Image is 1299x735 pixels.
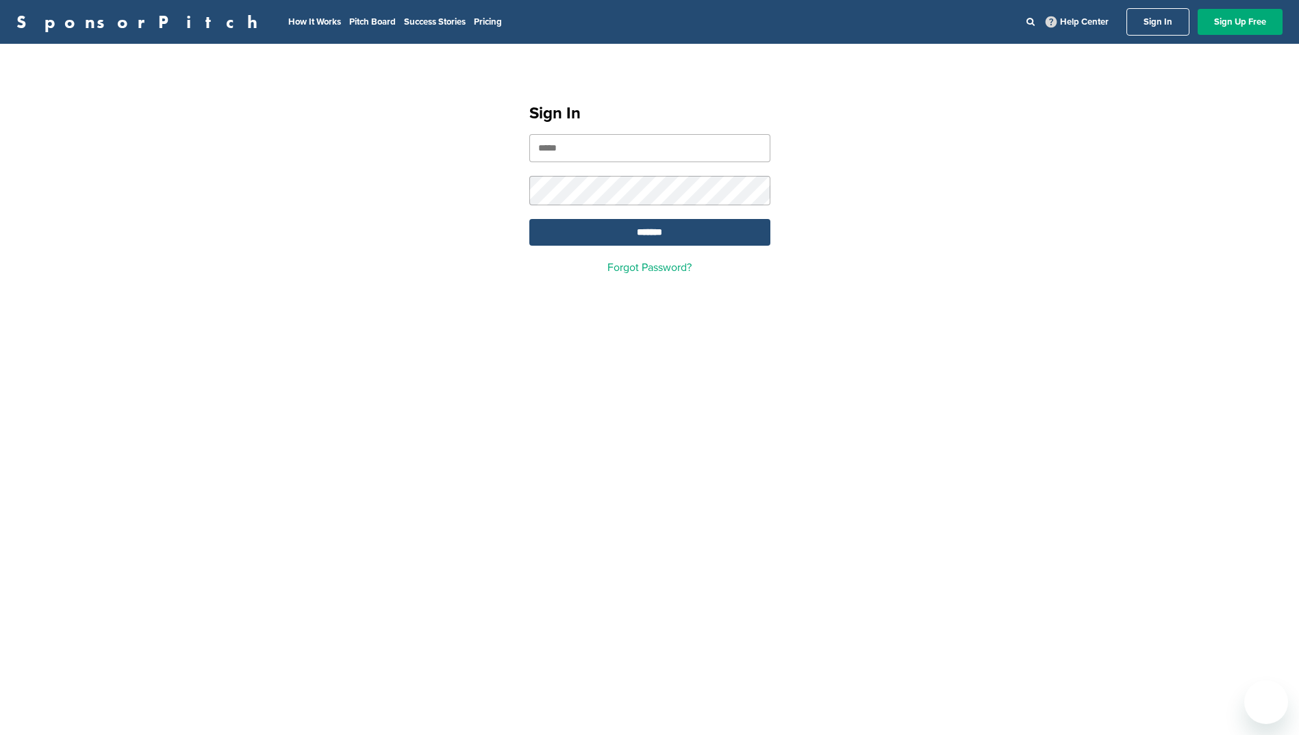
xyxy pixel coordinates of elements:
a: Success Stories [404,16,466,27]
a: Forgot Password? [607,261,692,274]
a: Help Center [1043,14,1111,30]
a: SponsorPitch [16,13,266,31]
a: Sign Up Free [1198,9,1283,35]
a: Sign In [1126,8,1189,36]
a: How It Works [288,16,341,27]
a: Pitch Board [349,16,396,27]
a: Pricing [474,16,502,27]
iframe: Pulsante per aprire la finestra di messaggistica [1244,680,1288,724]
h1: Sign In [529,101,770,126]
